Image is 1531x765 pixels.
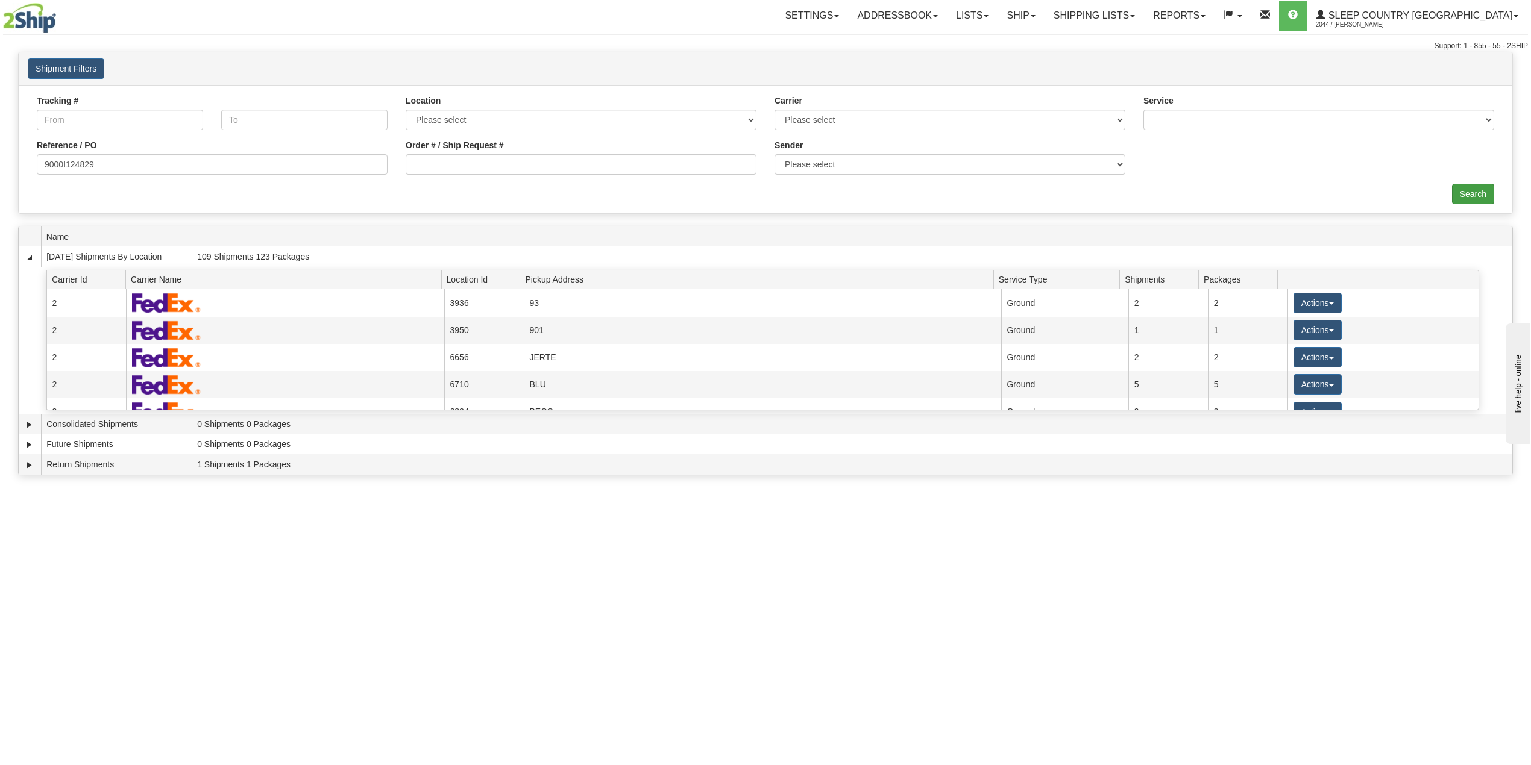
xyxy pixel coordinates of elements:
a: Reports [1144,1,1215,31]
div: Support: 1 - 855 - 55 - 2SHIP [3,41,1528,51]
button: Actions [1294,374,1342,395]
td: 5 [1128,371,1208,398]
span: Packages [1204,270,1277,289]
input: To [221,110,388,130]
input: From [37,110,203,130]
span: Location Id [447,270,520,289]
td: Consolidated Shipments [41,414,192,434]
img: FedEx Express® [132,402,201,422]
td: 93 [524,289,1001,316]
td: Ground [1001,344,1128,371]
td: 2 [46,289,126,316]
td: 1 [1128,317,1208,344]
img: FedEx Express® [132,348,201,367]
span: Shipments [1125,270,1198,289]
label: Order # / Ship Request # [406,139,504,151]
span: Carrier Id [52,270,125,289]
td: 5 [1208,371,1287,398]
button: Actions [1294,347,1342,367]
a: Expand [24,459,36,471]
span: Service Type [999,270,1120,289]
img: logo2044.jpg [3,3,56,33]
td: 3950 [444,317,524,344]
iframe: chat widget [1503,321,1530,444]
label: Reference / PO [37,139,97,151]
td: Ground [1001,317,1128,344]
label: Sender [775,139,803,151]
label: Service [1143,95,1174,107]
td: Ground [1001,371,1128,398]
span: Name [46,227,192,246]
label: Tracking # [37,95,78,107]
td: 9 [1208,398,1287,425]
a: Expand [24,419,36,431]
td: Ground [1001,398,1128,425]
img: FedEx Express® [132,293,201,313]
a: Expand [24,439,36,451]
td: 2 [46,398,126,425]
td: 901 [524,317,1001,344]
td: 2 [46,371,126,398]
span: Carrier Name [131,270,441,289]
img: FedEx Express® [132,320,201,340]
button: Actions [1294,320,1342,340]
span: Sleep Country [GEOGRAPHIC_DATA] [1325,10,1512,20]
button: Actions [1294,293,1342,313]
td: Ground [1001,289,1128,316]
td: 1 Shipments 1 Packages [192,454,1512,475]
a: Lists [947,1,998,31]
td: 2 [1128,289,1208,316]
span: Pickup Address [525,270,993,289]
td: 2 [1208,289,1287,316]
button: Actions [1294,402,1342,422]
a: Shipping lists [1045,1,1144,31]
td: 0 Shipments 0 Packages [192,414,1512,434]
td: 2 [1128,344,1208,371]
td: 6656 [444,344,524,371]
td: 6824 [444,398,524,425]
td: 6710 [444,371,524,398]
a: Sleep Country [GEOGRAPHIC_DATA] 2044 / [PERSON_NAME] [1307,1,1527,31]
label: Location [406,95,441,107]
a: Settings [776,1,848,31]
td: [DATE] Shipments By Location [41,246,192,267]
td: 2 [46,317,126,344]
td: Return Shipments [41,454,192,475]
td: JERTE [524,344,1001,371]
td: BECO [524,398,1001,425]
a: Collapse [24,251,36,263]
td: 0 Shipments 0 Packages [192,434,1512,455]
button: Shipment Filters [28,58,104,79]
td: 2 [1208,344,1287,371]
td: 3936 [444,289,524,316]
td: 9 [1128,398,1208,425]
input: Search [1452,184,1494,204]
a: Ship [998,1,1044,31]
td: Future Shipments [41,434,192,455]
a: Addressbook [848,1,947,31]
td: 2 [46,344,126,371]
label: Carrier [775,95,802,107]
div: live help - online [9,10,112,19]
td: BLU [524,371,1001,398]
td: 109 Shipments 123 Packages [192,246,1512,267]
span: 2044 / [PERSON_NAME] [1316,19,1406,31]
img: FedEx Express® [132,375,201,395]
td: 1 [1208,317,1287,344]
